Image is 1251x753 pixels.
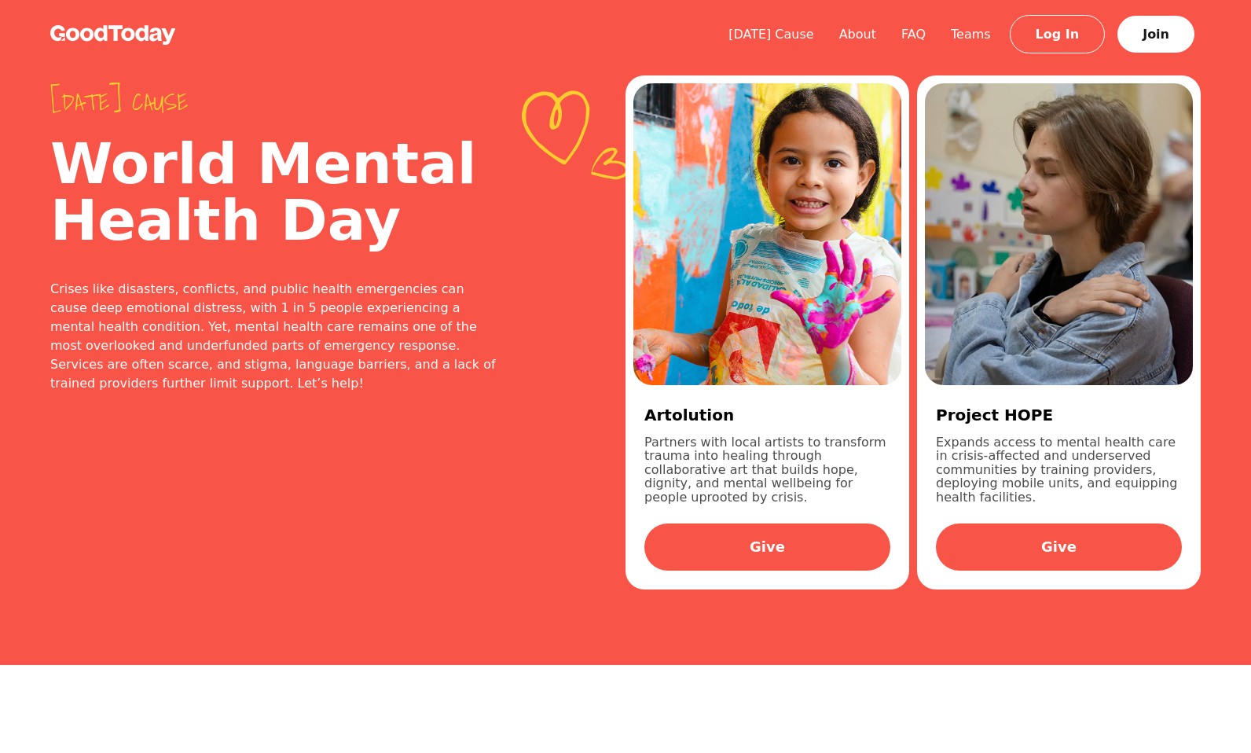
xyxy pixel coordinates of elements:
[50,280,500,393] div: Crises like disasters, conflicts, and public health emergencies can cause deep emotional distress...
[644,404,890,426] h3: Artolution
[644,523,890,571] a: Give
[716,27,827,42] a: [DATE] Cause
[936,523,1182,571] a: Give
[633,83,901,385] img: b99a7f0e-d762-42fa-a6fd-e4efac1c17d5.jpg
[827,27,889,42] a: About
[50,25,176,45] img: GoodToday
[1117,16,1194,53] a: Join
[938,27,1003,42] a: Teams
[889,27,938,42] a: FAQ
[50,135,500,248] h2: World Mental Health Day
[936,404,1182,426] h3: Project HOPE
[1010,15,1106,53] a: Log In
[936,435,1182,505] p: Expands access to mental health care in crisis-affected and underserved communities by training p...
[925,83,1193,385] img: 949d8cbd-62c7-4d4d-abdb-c21ed7047c12.jpg
[50,88,500,116] span: [DATE] cause
[644,435,890,505] p: Partners with local artists to transform trauma into healing through collaborative art that build...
